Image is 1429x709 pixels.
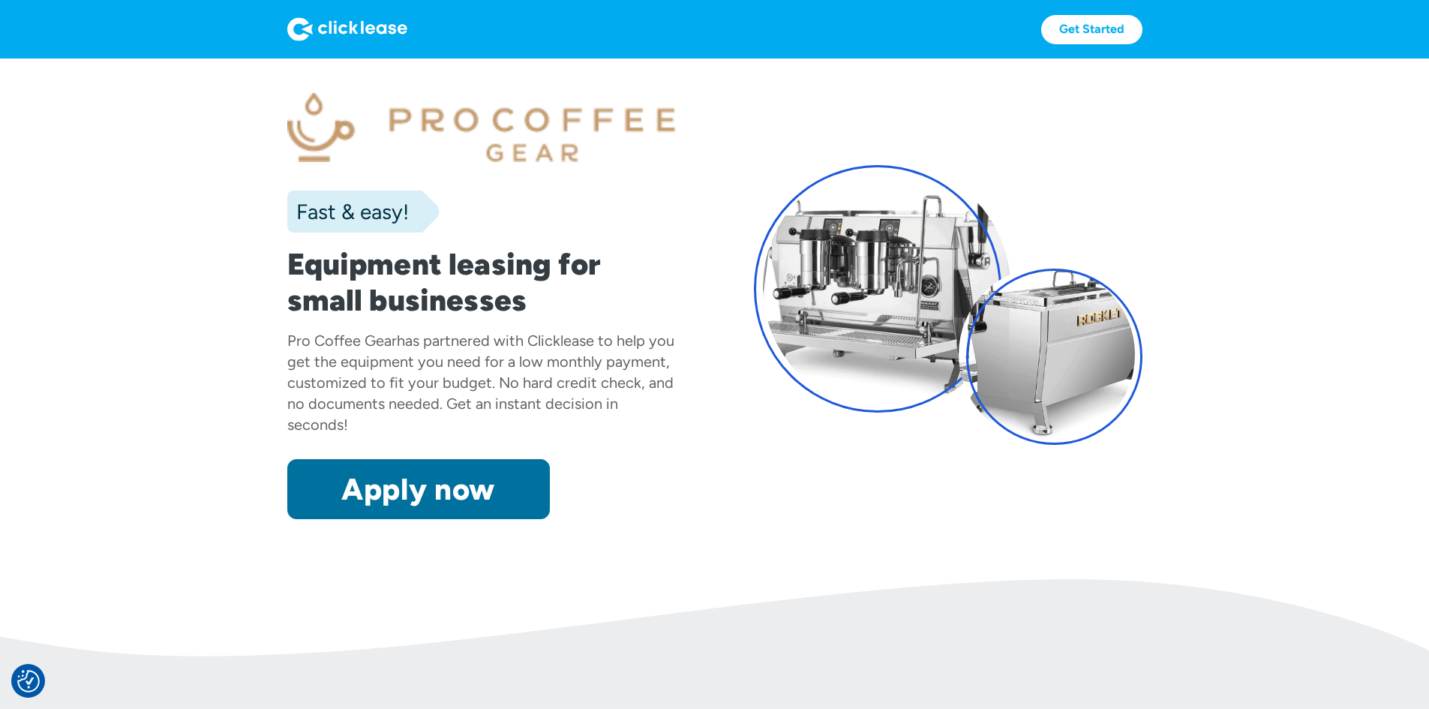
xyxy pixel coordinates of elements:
[287,459,550,519] a: Apply now
[287,246,676,318] h1: Equipment leasing for small businesses
[17,670,40,692] button: Consent Preferences
[287,197,409,227] div: Fast & easy!
[17,670,40,692] img: Revisit consent button
[287,17,407,41] img: Logo
[1041,15,1142,44] a: Get Started
[287,332,674,434] div: has partnered with Clicklease to help you get the equipment you need for a low monthly payment, c...
[287,332,397,350] div: Pro Coffee Gear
